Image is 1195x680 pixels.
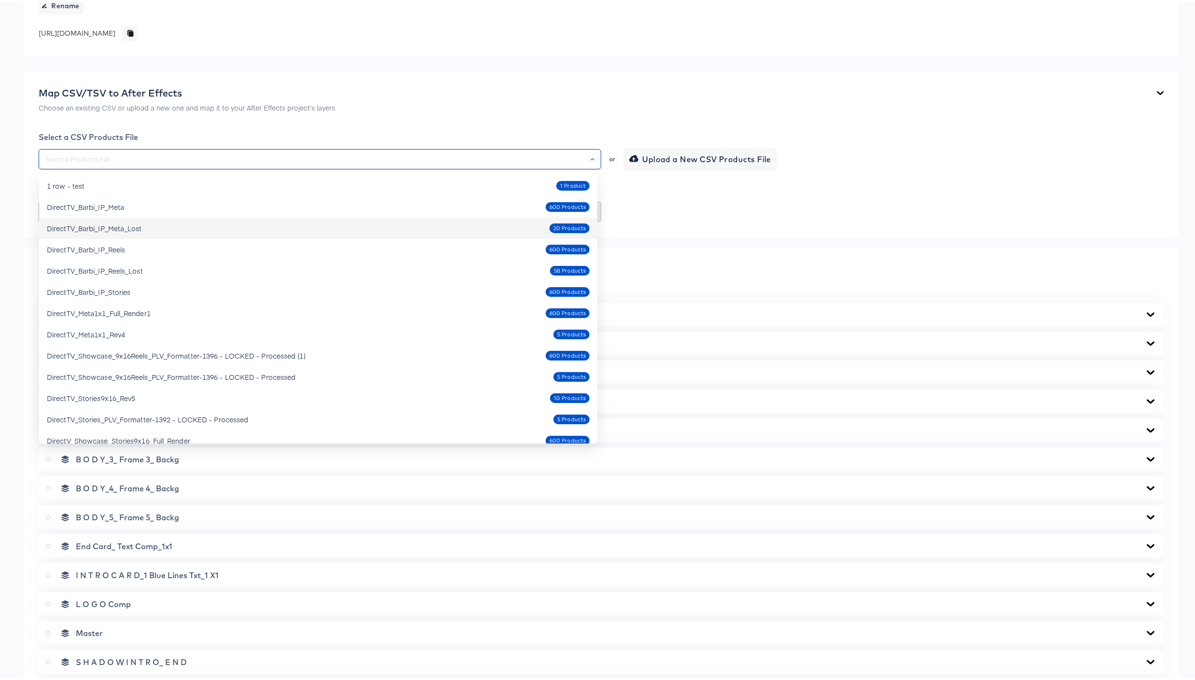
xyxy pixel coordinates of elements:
[550,265,590,273] span: 58 Products
[47,434,190,444] div: DirectV_Showcase_Stories9x16_Full_Render
[546,286,590,294] span: 600 Products
[546,244,590,252] span: 600 Products
[546,350,590,358] span: 600 Products
[631,151,771,164] span: Upload a New CSV Products File
[76,540,172,549] span: End Card_ Text Comp_1x1
[553,329,590,337] span: 5 Products
[39,184,1164,194] div: Choose a Mapping Template (Optional)
[47,391,135,401] div: DirectTV_Stories9x16_Rev5
[76,655,187,665] span: S H A D O W I N T R O_ E N D
[47,349,306,359] div: DirectTV_Showcase_9x16Reels_PLV_Formatter-1396 - LOCKED - Processed (1)
[47,413,248,422] div: DirectTV_Stories_PLV_Formatter-1392 - LOCKED - Processed
[553,414,590,422] span: 5 Products
[76,511,179,520] span: B O D Y_5_ Frame 5_ Backg
[43,152,597,163] input: Select a Products File
[550,392,590,401] span: 10 Products
[76,453,179,462] span: B O D Y_3_ Frame 3_ Backg
[47,179,84,189] div: 1 row - test
[546,435,590,443] span: 600 Products
[39,101,335,111] p: Choose an existing CSV or upload a new one and map it to your After Effects project's layers
[608,154,616,160] div: or
[47,285,130,295] div: DirectTV_Barbi_IP_Stories
[47,264,143,274] div: DirectTV_Barbi_IP_Reels_Lost
[549,222,590,231] span: 20 Products
[553,371,590,379] span: 5 Products
[39,85,335,97] div: Map CSV/TSV to After Effects
[76,626,103,636] span: Master
[47,243,125,252] div: DirectTV_Barbi_IP_Reels
[590,151,594,164] button: Close
[39,263,198,273] span: Map CSV Columns to After Effects Layers
[623,146,777,169] button: Upload a New CSV Products File
[39,27,115,36] div: [URL][DOMAIN_NAME]
[47,200,124,210] div: DirectTV_Barbi_IP_Meta
[546,201,590,209] span: 600 Products
[76,569,219,578] span: I N T R O C A R D_1 Blue Lines Txt_1 X1
[39,130,1164,140] div: Select a CSV Products File
[39,282,100,292] span: Field Type Filter:
[47,222,142,231] div: DirectTV_Barbi_IP_Meta_Lost
[47,306,151,316] div: DirectTV_Meta1x1_Full_Render1
[556,180,590,188] span: 1 Product
[76,482,179,491] span: B O D Y_4_ Frame 4_ Backg
[76,597,131,607] span: L O G O Comp
[47,370,295,380] div: DirectTV_Showcase_9x16Reels_PLV_Formatter-1396 - LOCKED - Processed
[47,328,125,337] div: DirectTV_Meta1x1_Rev4
[546,307,590,316] span: 600 Products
